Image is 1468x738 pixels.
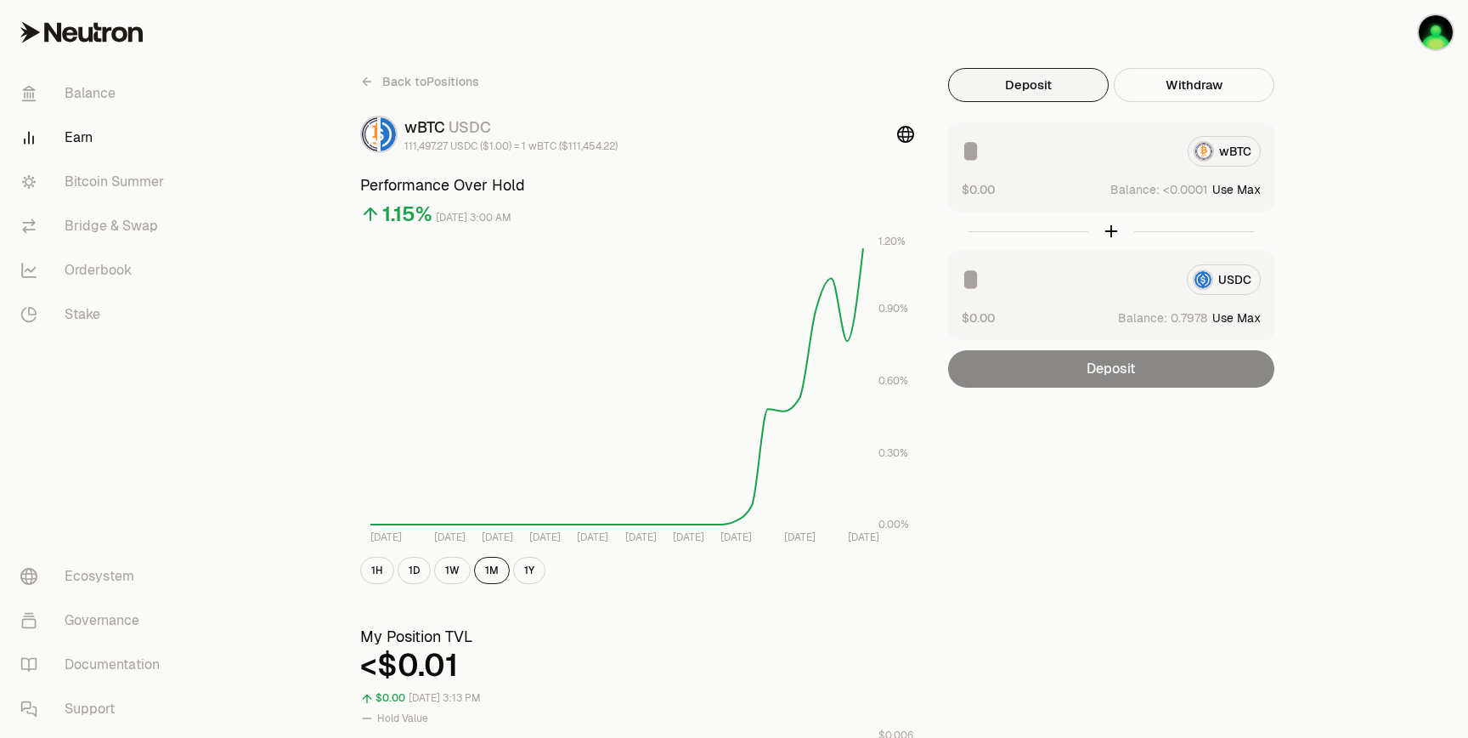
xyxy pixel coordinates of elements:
[948,68,1109,102] button: Deposit
[360,557,394,584] button: 1H
[362,117,377,151] img: wBTC Logo
[673,531,704,544] tspan: [DATE]
[1419,15,1453,49] img: QA
[398,557,431,584] button: 1D
[381,117,396,151] img: USDC Logo
[1212,309,1261,326] button: Use Max
[1212,181,1261,198] button: Use Max
[382,201,432,228] div: 1.15%
[7,554,183,599] a: Ecosystem
[878,302,908,315] tspan: 0.90%
[7,160,183,204] a: Bitcoin Summer
[1110,181,1160,198] span: Balance:
[7,687,183,731] a: Support
[7,643,183,687] a: Documentation
[1114,68,1274,102] button: Withdraw
[848,531,879,544] tspan: [DATE]
[404,116,618,139] div: wBTC
[360,649,914,683] div: <$0.01
[962,309,995,326] button: $0.00
[360,625,914,649] h3: My Position TVL
[370,531,402,544] tspan: [DATE]
[878,235,906,248] tspan: 1.20%
[7,204,183,248] a: Bridge & Swap
[7,248,183,292] a: Orderbook
[7,116,183,160] a: Earn
[7,71,183,116] a: Balance
[375,689,405,708] div: $0.00
[360,173,914,197] h3: Performance Over Hold
[434,531,466,544] tspan: [DATE]
[436,208,511,228] div: [DATE] 3:00 AM
[962,180,995,198] button: $0.00
[409,689,481,708] div: [DATE] 3:13 PM
[513,557,545,584] button: 1Y
[404,139,618,153] div: 111,497.27 USDC ($1.00) = 1 wBTC ($111,454.22)
[7,292,183,337] a: Stake
[720,531,752,544] tspan: [DATE]
[878,374,908,388] tspan: 0.60%
[878,446,908,460] tspan: 0.30%
[625,531,657,544] tspan: [DATE]
[1118,309,1167,326] span: Balance:
[7,599,183,643] a: Governance
[434,557,471,584] button: 1W
[474,557,510,584] button: 1M
[577,531,608,544] tspan: [DATE]
[382,73,479,90] span: Back to Positions
[449,117,491,137] span: USDC
[784,531,816,544] tspan: [DATE]
[529,531,561,544] tspan: [DATE]
[482,531,513,544] tspan: [DATE]
[878,518,909,531] tspan: 0.00%
[360,68,479,95] a: Back toPositions
[377,712,428,725] span: Hold Value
